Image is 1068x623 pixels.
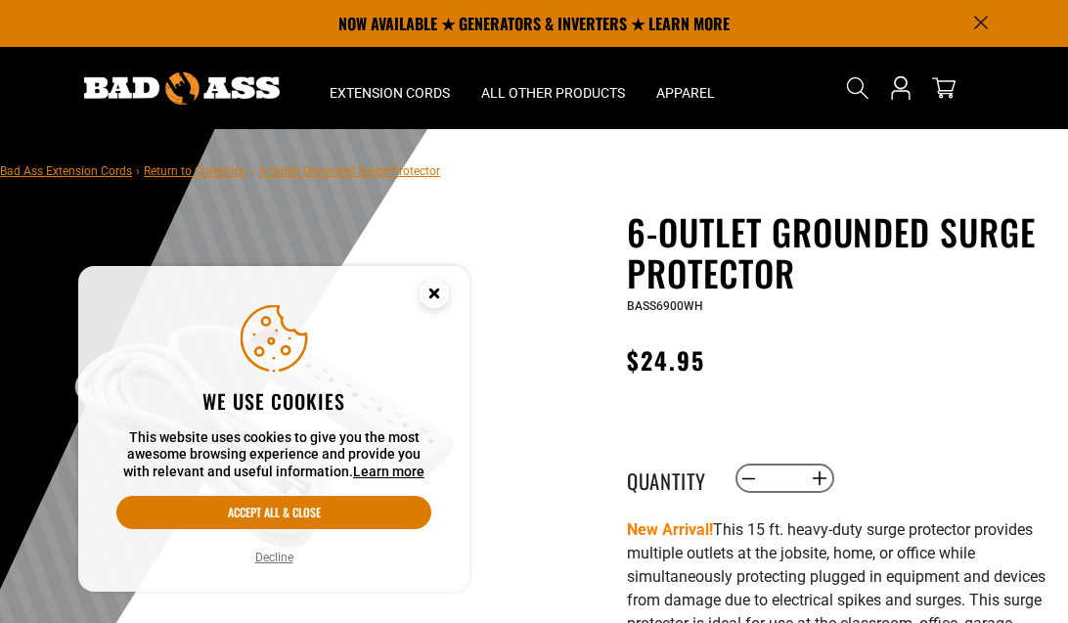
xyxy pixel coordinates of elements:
[627,342,705,378] span: $24.95
[136,164,140,178] span: ›
[259,164,440,178] span: 6-Outlet Grounded Surge Protector
[84,72,280,105] img: Bad Ass Extension Cords
[330,84,450,102] span: Extension Cords
[481,84,625,102] span: All Other Products
[251,164,255,178] span: ›
[116,388,431,414] h2: We use cookies
[116,429,431,481] p: This website uses cookies to give you the most awesome browsing experience and provide you with r...
[627,211,1053,293] h1: 6-Outlet Grounded Surge Protector
[466,47,641,129] summary: All Other Products
[314,47,466,129] summary: Extension Cords
[627,299,703,313] span: BASS6900WH
[144,164,247,178] a: Return to Collection
[842,72,873,104] summary: Search
[78,266,469,593] aside: Cookie Consent
[641,47,731,129] summary: Apparel
[116,496,431,529] button: Accept all & close
[627,466,725,491] label: Quantity
[627,520,713,539] strong: New Arrival!
[656,84,715,102] span: Apparel
[353,464,424,479] a: Learn more
[249,548,299,567] button: Decline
